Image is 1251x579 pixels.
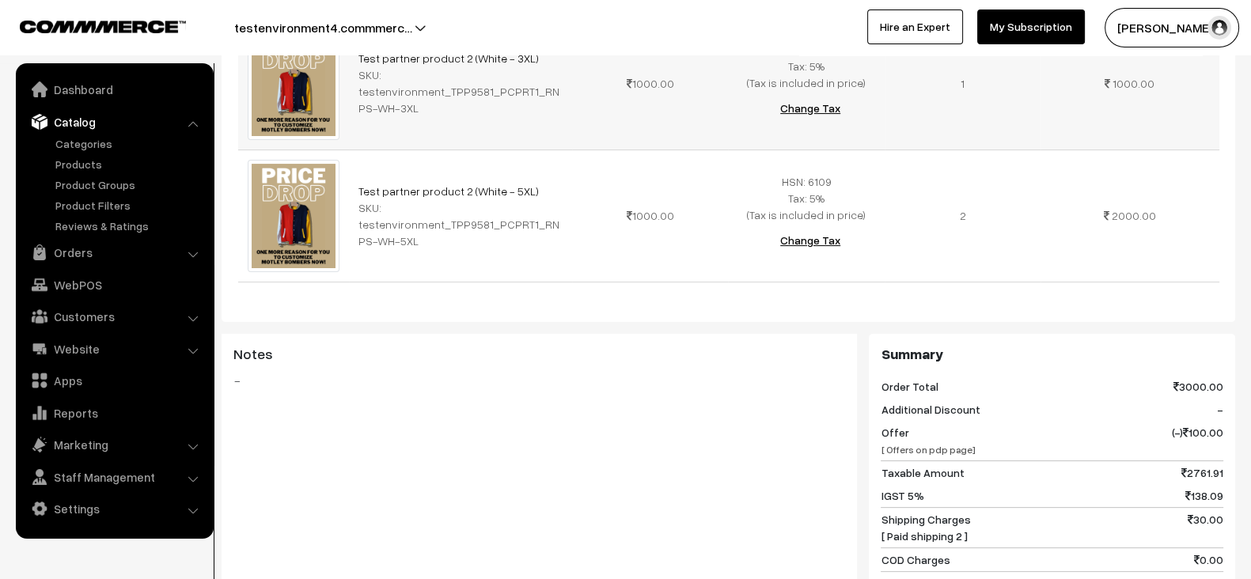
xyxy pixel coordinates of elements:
[1188,511,1223,544] span: 30.00
[20,21,186,32] img: COMMMERCE
[977,9,1085,44] a: My Subscription
[961,77,965,90] span: 1
[51,176,208,193] a: Product Groups
[1105,8,1239,47] button: [PERSON_NAME]
[881,487,923,504] span: IGST 5%
[20,238,208,267] a: Orders
[233,346,845,363] h3: Notes
[51,197,208,214] a: Product Filters
[20,271,208,299] a: WebPOS
[1112,209,1156,222] span: 2000.00
[768,223,853,258] button: Change Tax
[881,378,938,395] span: Order Total
[20,366,208,395] a: Apps
[881,444,975,456] span: [ Offers on pdp page]
[20,16,158,35] a: COMMMERCE
[1113,77,1154,90] span: 1000.00
[20,335,208,363] a: Website
[248,160,340,273] img: 1757516896664716654752804930Mobile-Banners.png
[959,209,965,222] span: 2
[1185,487,1223,504] span: 138.09
[358,199,563,249] div: SKU: testenvironment_TPP9581_PCPRT1_RNPS-WH-5XL
[358,66,563,116] div: SKU: testenvironment_TPP9581_PCPRT1_RNPS-WH-3XL
[881,346,1223,363] h3: Summary
[1181,464,1223,481] span: 2761.91
[51,156,208,172] a: Products
[881,551,950,568] span: COD Charges
[881,511,970,544] span: Shipping Charges [ Paid shipping 2 ]
[1173,378,1223,395] span: 3000.00
[20,302,208,331] a: Customers
[20,463,208,491] a: Staff Management
[881,401,980,418] span: Additional Discount
[20,430,208,459] a: Marketing
[768,91,853,126] button: Change Tax
[358,184,539,198] a: Test partner product 2 (White - 5XL)
[627,77,674,90] span: 1000.00
[179,8,468,47] button: testenvironment4.commmerc…
[867,9,963,44] a: Hire an Expert
[248,27,340,140] img: 1757516896664716654752804930Mobile-Banners.png
[20,494,208,523] a: Settings
[51,135,208,152] a: Categories
[881,464,964,481] span: Taxable Amount
[747,43,866,89] span: HSN: 6109 Tax: 5% (Tax is included in price)
[1207,16,1231,40] img: user
[233,371,845,390] blockquote: -
[1217,401,1223,418] span: -
[20,399,208,427] a: Reports
[627,209,674,222] span: 1000.00
[20,108,208,136] a: Catalog
[20,75,208,104] a: Dashboard
[358,51,539,65] a: Test partner product 2 (White - 3XL)
[1194,551,1223,568] span: 0.00
[881,424,975,457] span: Offer
[51,218,208,234] a: Reviews & Ratings
[747,175,866,221] span: HSN: 6109 Tax: 5% (Tax is included in price)
[1172,424,1223,457] span: (-) 100.00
